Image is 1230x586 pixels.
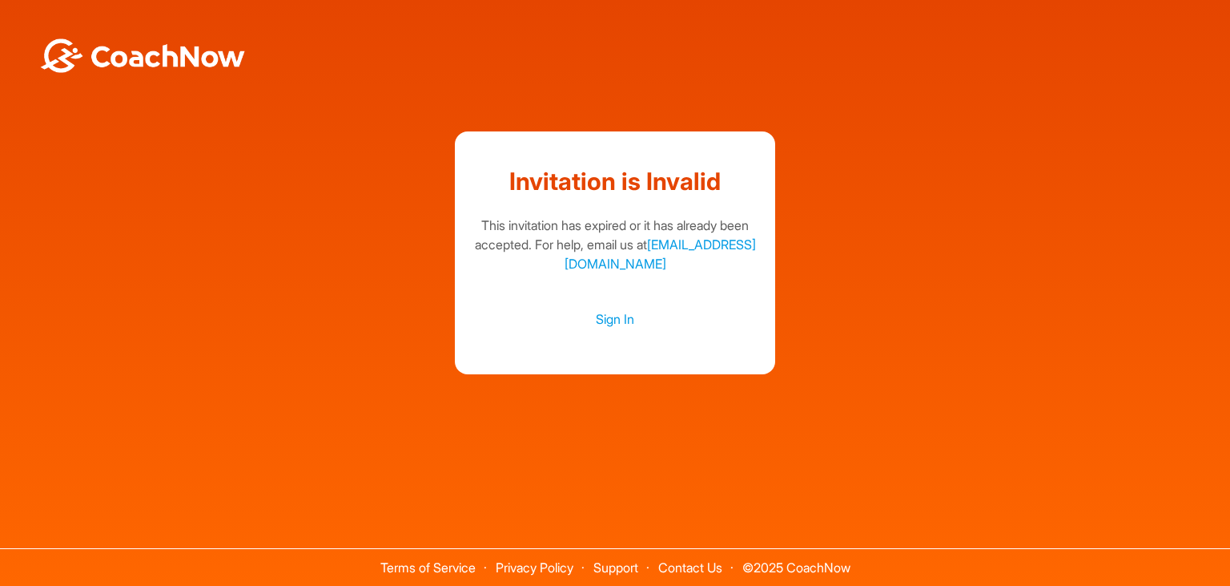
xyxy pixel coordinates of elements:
[658,560,722,576] a: Contact Us
[496,560,573,576] a: Privacy Policy
[380,560,476,576] a: Terms of Service
[593,560,638,576] a: Support
[38,38,247,73] img: BwLJSsUCoWCh5upNqxVrqldRgqLPVwmV24tXu5FoVAoFEpwwqQ3VIfuoInZCoVCoTD4vwADAC3ZFMkVEQFDAAAAAElFTkSuQmCC
[565,236,756,272] a: [EMAIL_ADDRESS][DOMAIN_NAME]
[471,216,759,273] div: This invitation has expired or it has already been accepted. For help, email us at
[471,164,759,200] h1: Invitation is Invalid
[734,549,858,574] span: © 2025 CoachNow
[471,309,759,329] a: Sign In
